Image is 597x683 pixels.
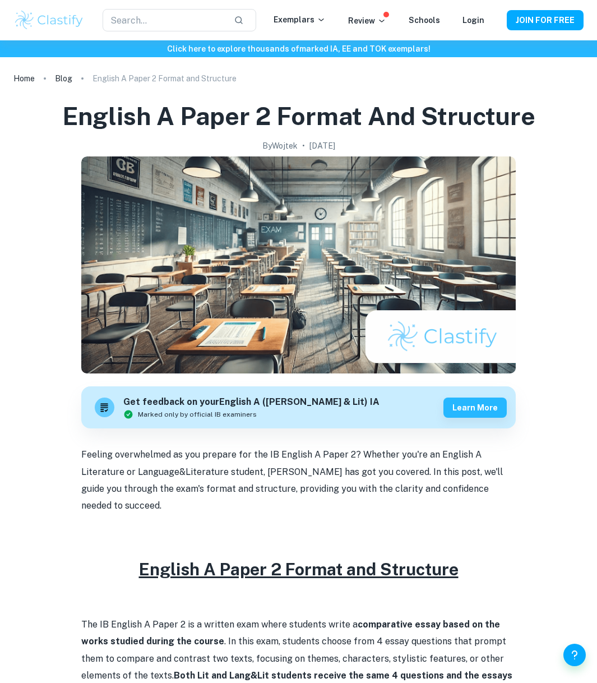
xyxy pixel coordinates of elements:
p: Feeling overwhelmed as you prepare for the IB English A Paper 2? Whether you're an English A Lite... [81,446,516,515]
img: Clastify logo [13,9,85,31]
h2: By Wojtek [262,140,298,152]
img: English A Paper 2 Format and Structure cover image [81,156,516,374]
h1: English A Paper 2 Format and Structure [62,100,535,133]
p: English A Paper 2 Format and Structure [92,72,237,85]
a: Login [462,16,484,25]
p: Exemplars [274,13,326,26]
button: JOIN FOR FREE [507,10,584,30]
h6: Get feedback on your English A ([PERSON_NAME] & Lit) IA [123,395,380,409]
button: Help and Feedback [563,644,586,666]
h2: [DATE] [309,140,335,152]
a: Home [13,71,35,86]
a: Get feedback on yourEnglish A ([PERSON_NAME] & Lit) IAMarked only by official IB examinersLearn more [81,386,516,428]
a: Blog [55,71,72,86]
p: • [302,140,305,152]
button: Learn more [443,398,507,418]
span: Marked only by official IB examiners [138,409,257,419]
input: Search... [103,9,225,31]
h6: Click here to explore thousands of marked IA, EE and TOK exemplars ! [2,43,595,55]
u: English A Paper 2 Format and Structure [139,559,459,579]
p: Review [348,15,386,27]
a: Schools [409,16,440,25]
